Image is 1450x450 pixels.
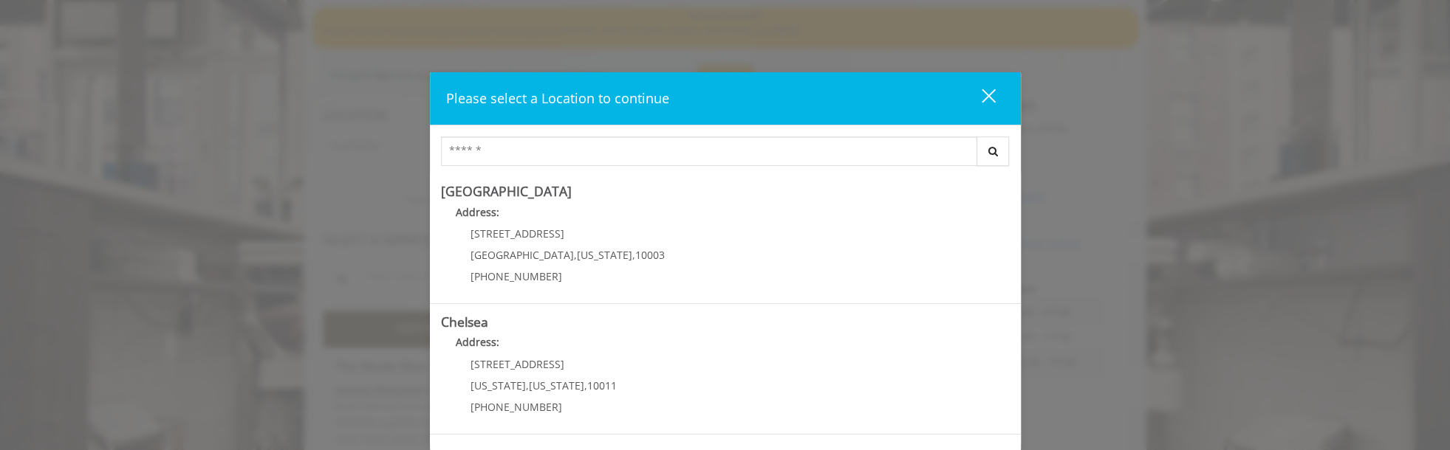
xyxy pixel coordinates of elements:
[985,146,1002,156] i: Search button
[471,400,562,414] span: [PHONE_NUMBER]
[954,83,1005,114] button: close dialog
[632,248,635,262] span: ,
[441,313,488,330] b: Chelsea
[456,205,499,219] b: Address:
[441,136,1010,173] div: Center Select
[587,378,617,392] span: 10011
[471,226,564,240] span: [STREET_ADDRESS]
[529,378,584,392] span: [US_STATE]
[441,182,572,200] b: [GEOGRAPHIC_DATA]
[441,136,977,166] input: Search Center
[577,248,632,262] span: [US_STATE]
[584,378,587,392] span: ,
[471,269,562,283] span: [PHONE_NUMBER]
[471,378,526,392] span: [US_STATE]
[635,248,665,262] span: 10003
[471,357,564,371] span: [STREET_ADDRESS]
[471,248,574,262] span: [GEOGRAPHIC_DATA]
[526,378,529,392] span: ,
[446,89,669,107] span: Please select a Location to continue
[456,335,499,349] b: Address:
[574,248,577,262] span: ,
[965,88,994,110] div: close dialog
